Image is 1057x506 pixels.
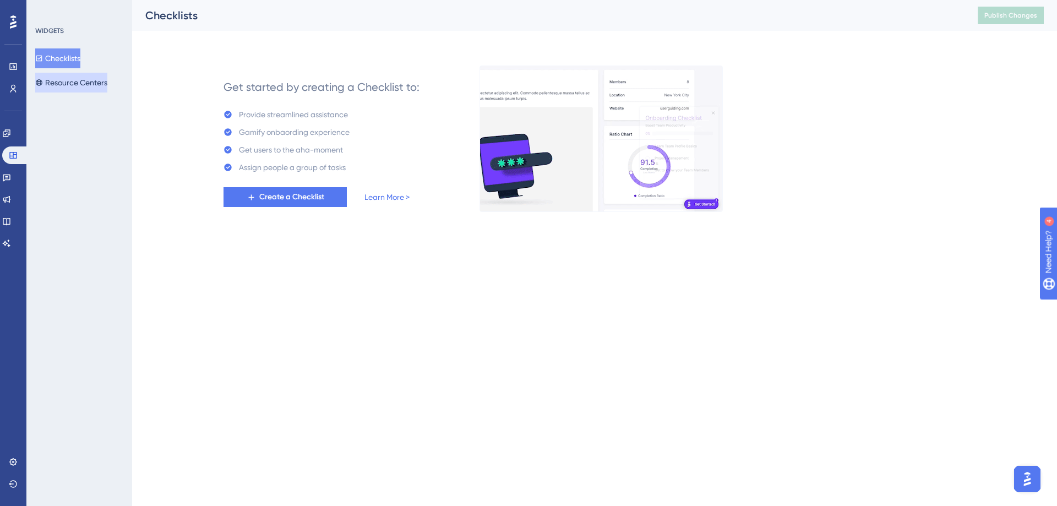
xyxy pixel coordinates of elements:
a: Learn More > [364,191,410,204]
div: Assign people a group of tasks [239,161,346,174]
div: Checklists [145,8,950,23]
img: e28e67207451d1beac2d0b01ddd05b56.gif [480,66,723,212]
div: Get users to the aha-moment [239,143,343,156]
div: 4 [77,6,80,14]
span: Publish Changes [984,11,1037,20]
div: Provide streamlined assistance [239,108,348,121]
span: Need Help? [26,3,69,16]
button: Create a Checklist [224,187,347,207]
div: Get started by creating a Checklist to: [224,79,419,95]
div: Gamify onbaording experience [239,126,350,139]
span: Create a Checklist [259,191,324,204]
div: WIDGETS [35,26,64,35]
button: Resource Centers [35,73,107,93]
button: Publish Changes [978,7,1044,24]
button: Checklists [35,48,80,68]
iframe: UserGuiding AI Assistant Launcher [1011,463,1044,496]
